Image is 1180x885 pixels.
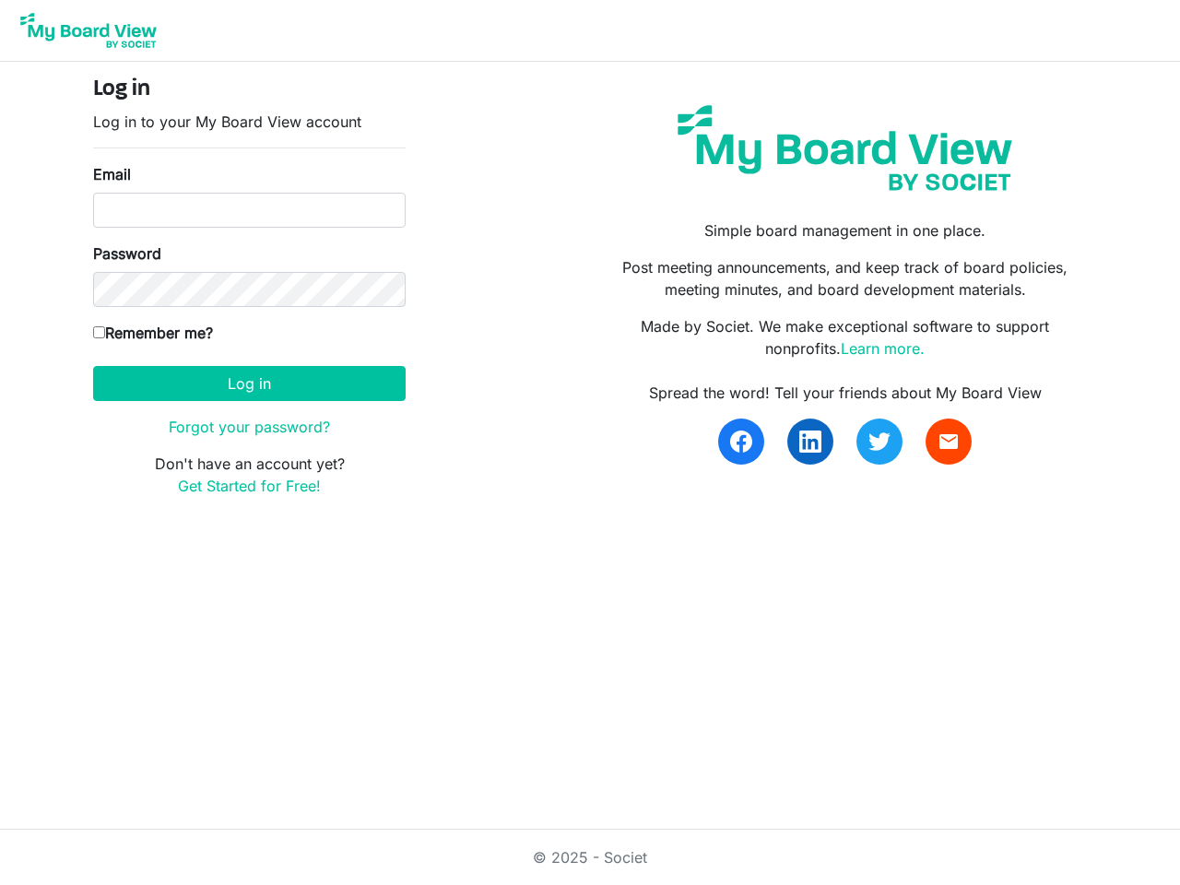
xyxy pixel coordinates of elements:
img: My Board View Logo [15,7,162,53]
p: Post meeting announcements, and keep track of board policies, meeting minutes, and board developm... [604,256,1087,301]
a: © 2025 - Societ [533,848,647,867]
img: twitter.svg [868,431,891,453]
img: my-board-view-societ.svg [664,91,1026,205]
span: email [938,431,960,453]
a: email [926,419,972,465]
p: Made by Societ. We make exceptional software to support nonprofits. [604,315,1087,360]
label: Remember me? [93,322,213,344]
img: facebook.svg [730,431,752,453]
a: Get Started for Free! [178,477,321,495]
button: Log in [93,366,406,401]
a: Forgot your password? [169,418,330,436]
img: linkedin.svg [799,431,821,453]
h4: Log in [93,77,406,103]
label: Password [93,242,161,265]
a: Learn more. [841,339,925,358]
input: Remember me? [93,326,105,338]
p: Simple board management in one place. [604,219,1087,242]
label: Email [93,163,131,185]
p: Log in to your My Board View account [93,111,406,133]
p: Don't have an account yet? [93,453,406,497]
div: Spread the word! Tell your friends about My Board View [604,382,1087,404]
